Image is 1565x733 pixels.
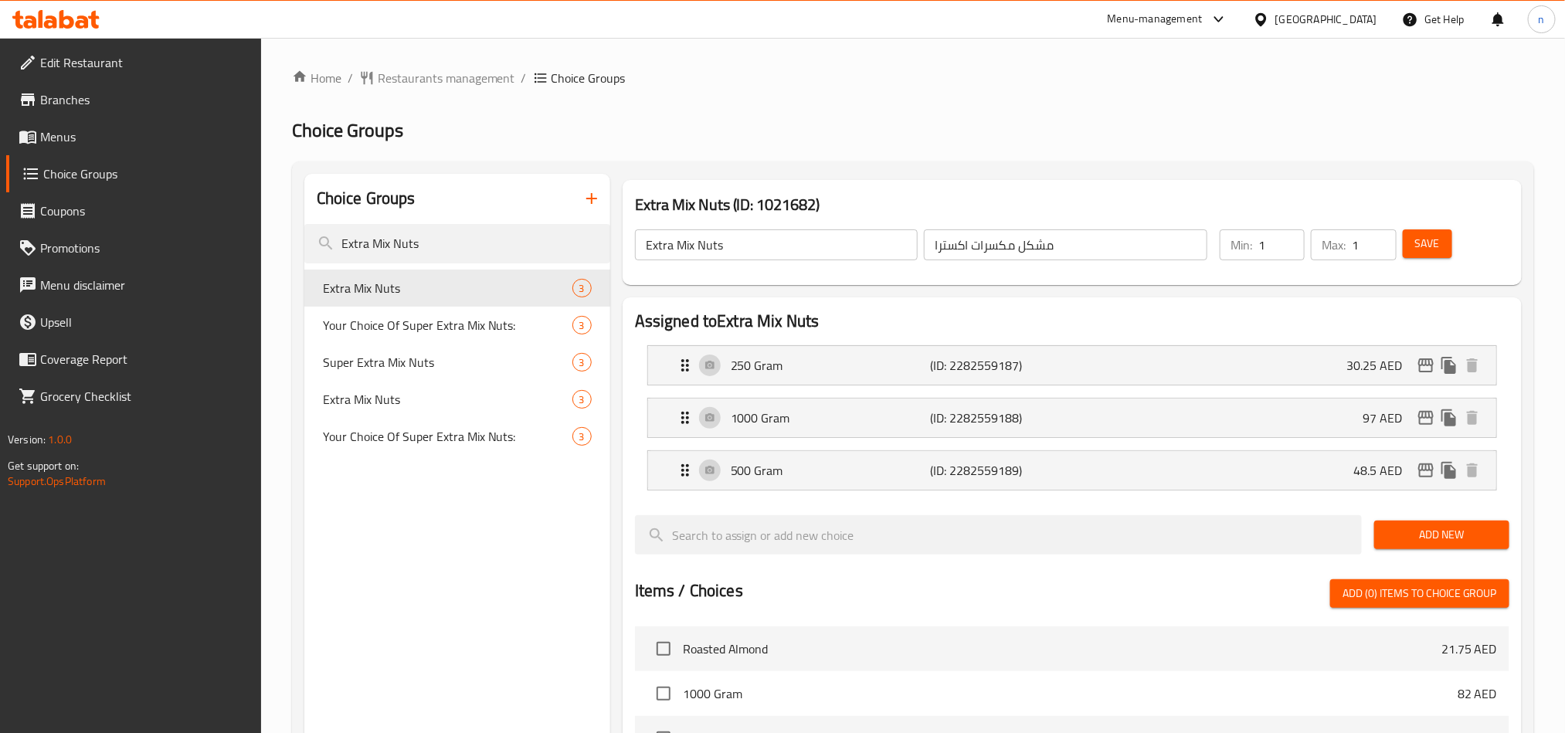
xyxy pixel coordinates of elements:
button: Add (0) items to choice group [1330,579,1509,608]
span: 3 [573,318,591,333]
button: Add New [1374,521,1509,549]
li: Expand [635,444,1509,497]
div: Extra Mix Nuts3 [304,381,610,418]
button: edit [1414,406,1438,429]
p: 97 AED [1363,409,1414,427]
a: Coverage Report [6,341,261,378]
button: delete [1461,354,1484,377]
button: edit [1414,354,1438,377]
h2: Items / Choices [635,579,743,602]
span: Super Extra Mix Nuts [323,353,572,372]
button: Save [1403,229,1452,258]
a: Edit Restaurant [6,44,261,81]
p: (ID: 2282559187) [930,356,1063,375]
div: Your Choice Of Super Extra Mix Nuts:3 [304,418,610,455]
p: (ID: 2282559188) [930,409,1063,427]
span: Add (0) items to choice group [1343,584,1497,603]
a: Coupons [6,192,261,229]
a: Support.OpsPlatform [8,471,106,491]
div: Expand [648,451,1496,490]
span: Grocery Checklist [40,387,249,406]
li: Expand [635,339,1509,392]
span: 3 [573,281,591,296]
a: Grocery Checklist [6,378,261,415]
button: delete [1461,459,1484,482]
button: edit [1414,459,1438,482]
span: Choice Groups [552,69,626,87]
button: duplicate [1438,459,1461,482]
p: 21.75 AED [1441,640,1497,658]
a: Home [292,69,341,87]
p: 30.25 AED [1346,356,1414,375]
span: Coverage Report [40,350,249,368]
a: Upsell [6,304,261,341]
p: (ID: 2282559189) [930,461,1063,480]
p: Max: [1322,236,1346,254]
a: Branches [6,81,261,118]
span: Roasted Almond [683,640,1441,658]
span: Get support on: [8,456,79,476]
span: Choice Groups [292,113,403,148]
p: 1000 Gram [731,409,930,427]
h3: Extra Mix Nuts (ID: 1021682) [635,192,1509,217]
span: Your Choice Of Super Extra Mix Nuts: [323,427,572,446]
p: Min: [1231,236,1252,254]
div: Expand [648,346,1496,385]
a: Menu disclaimer [6,266,261,304]
span: Add New [1387,525,1497,545]
a: Menus [6,118,261,155]
div: Choices [572,390,592,409]
div: Choices [572,279,592,297]
span: Restaurants management [378,69,515,87]
div: Extra Mix Nuts3 [304,270,610,307]
span: Version: [8,429,46,450]
li: / [521,69,527,87]
span: Select choice [647,633,680,665]
div: [GEOGRAPHIC_DATA] [1275,11,1377,28]
span: 1.0.0 [48,429,72,450]
span: 3 [573,392,591,407]
span: Extra Mix Nuts [323,390,572,409]
div: Choices [572,353,592,372]
a: Promotions [6,229,261,266]
span: Choice Groups [43,165,249,183]
a: Restaurants management [359,69,515,87]
div: Your Choice Of Super Extra Mix Nuts:3 [304,307,610,344]
span: Menus [40,127,249,146]
span: 1000 Gram [683,684,1458,703]
nav: breadcrumb [292,69,1534,87]
span: Extra Mix Nuts [323,279,572,297]
span: Menu disclaimer [40,276,249,294]
div: Choices [572,316,592,334]
span: Edit Restaurant [40,53,249,72]
div: Super Extra Mix Nuts3 [304,344,610,381]
a: Choice Groups [6,155,261,192]
span: Select choice [647,677,680,710]
span: n [1539,11,1545,28]
input: search [304,224,610,263]
h2: Choice Groups [317,187,416,210]
p: 500 Gram [731,461,930,480]
span: Coupons [40,202,249,220]
span: Promotions [40,239,249,257]
span: 3 [573,355,591,370]
div: Menu-management [1108,10,1203,29]
span: Your Choice Of Super Extra Mix Nuts: [323,316,572,334]
li: Expand [635,392,1509,444]
p: 82 AED [1458,684,1497,703]
p: 48.5 AED [1353,461,1414,480]
div: Choices [572,427,592,446]
button: duplicate [1438,406,1461,429]
span: Branches [40,90,249,109]
span: 3 [573,429,591,444]
button: delete [1461,406,1484,429]
div: Expand [648,399,1496,437]
input: search [635,515,1362,555]
li: / [348,69,353,87]
span: Save [1415,234,1440,253]
button: duplicate [1438,354,1461,377]
p: 250 Gram [731,356,930,375]
span: Upsell [40,313,249,331]
h2: Assigned to Extra Mix Nuts [635,310,1509,333]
